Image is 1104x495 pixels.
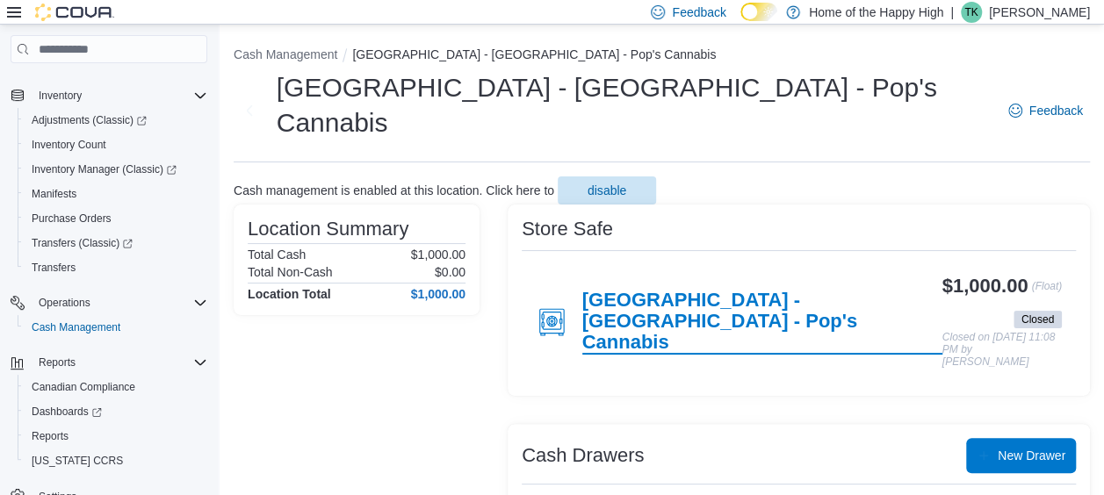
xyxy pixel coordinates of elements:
button: Manifests [18,182,214,206]
a: Transfers (Classic) [25,233,140,254]
span: Reports [39,355,76,369]
span: Inventory Count [25,134,207,155]
p: (Float) [1031,276,1062,307]
h4: [GEOGRAPHIC_DATA] - [GEOGRAPHIC_DATA] - Pop's Cannabis [582,290,942,355]
span: Transfers (Classic) [25,233,207,254]
p: [PERSON_NAME] [989,2,1090,23]
button: Reports [18,424,214,448]
span: Reports [25,426,207,447]
span: Feedback [672,4,725,21]
nav: An example of EuiBreadcrumbs [234,46,1090,67]
span: [US_STATE] CCRS [32,454,123,468]
span: Canadian Compliance [32,380,135,394]
a: Reports [25,426,76,447]
span: Dashboards [25,401,207,422]
p: $0.00 [435,265,465,279]
span: Operations [39,296,90,310]
p: | [950,2,954,23]
span: Inventory Manager (Classic) [25,159,207,180]
h3: $1,000.00 [942,276,1028,297]
input: Dark Mode [740,3,777,21]
span: Dashboards [32,405,102,419]
h4: Location Total [248,287,331,301]
a: Inventory Count [25,134,113,155]
span: Purchase Orders [32,212,112,226]
span: Transfers (Classic) [32,236,133,250]
button: Next [234,93,266,128]
span: Dark Mode [740,21,741,22]
button: Operations [4,291,214,315]
a: Purchase Orders [25,208,119,229]
span: disable [588,182,626,199]
button: Transfers [18,255,214,280]
span: Reports [32,429,69,443]
a: Dashboards [18,399,214,424]
a: Transfers (Classic) [18,231,214,255]
h3: Store Safe [522,219,613,240]
button: Reports [32,352,83,373]
span: Washington CCRS [25,450,207,471]
p: Closed on [DATE] 11:08 PM by [PERSON_NAME] [942,332,1062,368]
span: Inventory Manager (Classic) [32,162,177,176]
h6: Total Cash [248,247,306,262]
a: Cash Management [25,317,127,338]
span: Cash Management [32,320,120,334]
a: Transfers [25,257,83,278]
span: Adjustments (Classic) [25,110,207,131]
span: Closed [1021,312,1054,327]
button: Operations [32,292,97,313]
button: Inventory Count [18,133,214,157]
span: Manifests [32,187,76,201]
span: New Drawer [998,447,1065,464]
button: Reports [4,350,214,375]
span: Transfers [32,261,76,275]
button: Canadian Compliance [18,375,214,399]
p: Cash management is enabled at this location. Click here to [234,183,554,197]
h6: Total Non-Cash [248,265,333,279]
h4: $1,000.00 [411,287,465,301]
span: Transfers [25,257,207,278]
p: Home of the Happy High [809,2,943,23]
span: Cash Management [25,317,207,338]
a: Canadian Compliance [25,377,142,398]
a: Adjustments (Classic) [25,110,154,131]
span: Canadian Compliance [25,377,207,398]
button: disable [558,176,656,204]
a: Inventory Manager (Classic) [18,157,214,182]
button: [GEOGRAPHIC_DATA] - [GEOGRAPHIC_DATA] - Pop's Cannabis [352,47,716,61]
span: Inventory [39,89,82,103]
span: Adjustments (Classic) [32,113,147,127]
button: Cash Management [18,315,214,340]
a: Adjustments (Classic) [18,108,214,133]
a: [US_STATE] CCRS [25,450,130,471]
span: Inventory [32,85,207,106]
div: Teri Koole [961,2,982,23]
a: Inventory Manager (Classic) [25,159,184,180]
a: Dashboards [25,401,109,422]
button: [US_STATE] CCRS [18,448,214,473]
button: Purchase Orders [18,206,214,231]
span: Manifests [25,183,207,204]
span: TK [964,2,978,23]
p: $1,000.00 [411,247,465,262]
span: Closed [1014,311,1062,328]
a: Feedback [1001,93,1090,128]
a: Manifests [25,183,83,204]
span: Purchase Orders [25,208,207,229]
button: Inventory [4,83,214,108]
span: Inventory Count [32,138,106,152]
button: Inventory [32,85,89,106]
span: Feedback [1029,102,1083,119]
span: Reports [32,352,207,373]
span: Operations [32,292,207,313]
h1: [GEOGRAPHIC_DATA] - [GEOGRAPHIC_DATA] - Pop's Cannabis [277,70,991,140]
button: Cash Management [234,47,337,61]
button: New Drawer [966,438,1076,473]
h3: Cash Drawers [522,445,644,466]
h3: Location Summary [248,219,408,240]
img: Cova [35,4,114,21]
